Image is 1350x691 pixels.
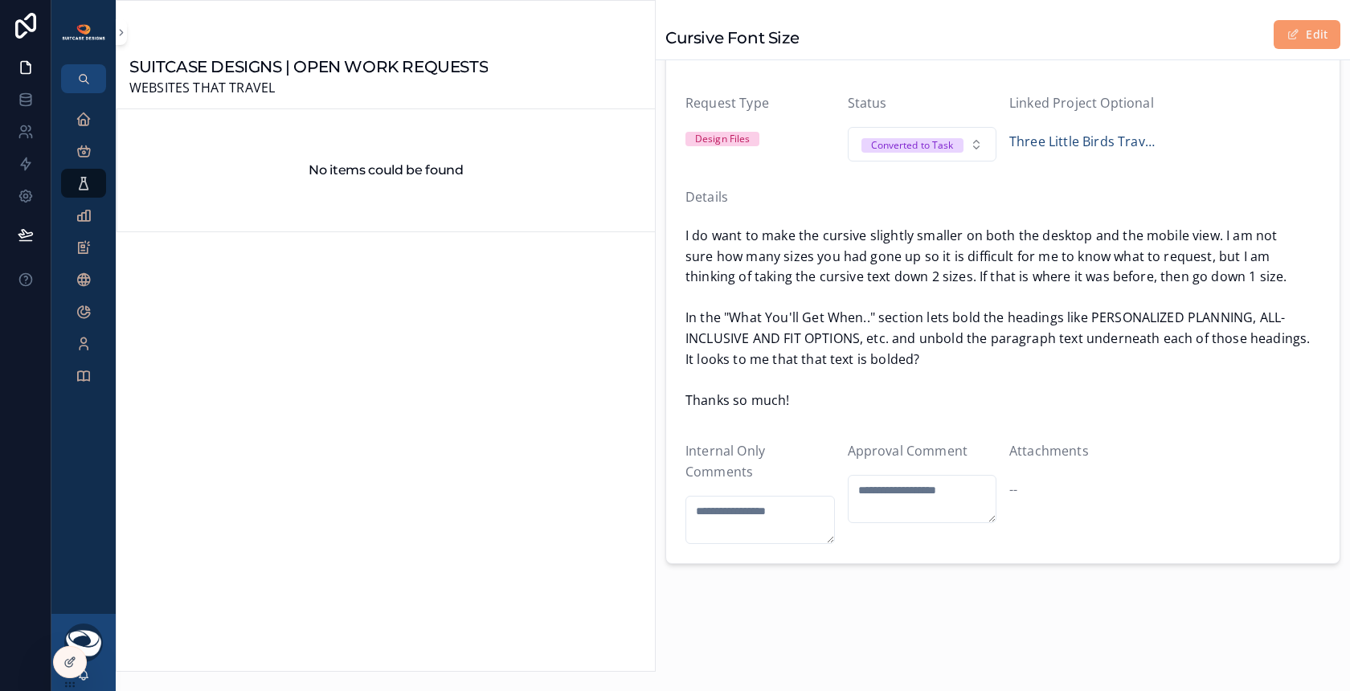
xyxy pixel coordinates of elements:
span: Linked Project Optional [1009,94,1154,112]
span: Details [685,188,728,206]
span: Request Type [685,94,769,112]
img: App logo [61,23,106,41]
span: I do want to make the cursive slightly smaller on both the desktop and the mobile view. I am not ... [685,226,1320,411]
h1: Cursive Font Size [665,27,799,49]
span: -- [1009,480,1017,501]
span: Status [848,94,887,112]
span: Attachments [1009,442,1089,460]
span: Internal Only Comments [685,442,765,480]
span: Approval Comment [848,442,968,460]
h1: SUITCASE DESIGNS | OPEN WORK REQUESTS [129,55,488,78]
button: Select Button [848,127,997,162]
button: Edit [1274,20,1340,49]
h2: No items could be found [309,161,464,180]
a: Three Little Birds Travel Agency [1009,132,1159,153]
span: WEBSITES THAT TRAVEL [129,78,488,99]
div: scrollable content [51,93,116,411]
div: Design Files [695,132,750,146]
div: Converted to Task [871,138,954,153]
